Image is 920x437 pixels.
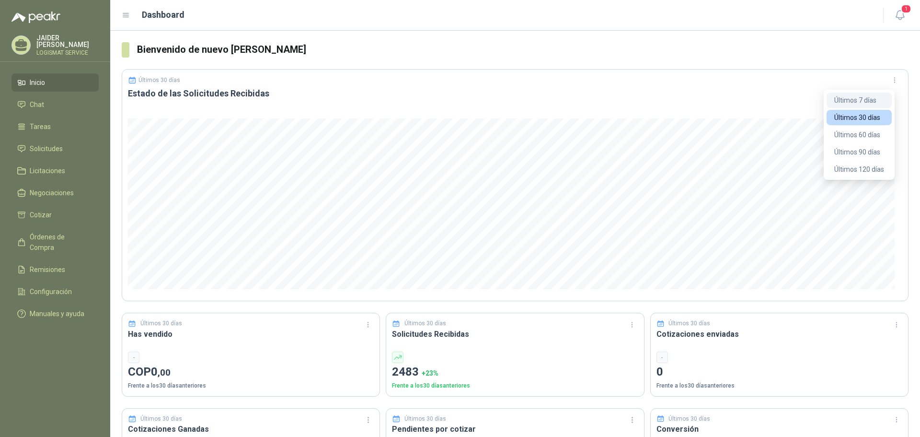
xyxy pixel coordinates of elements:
h3: Pendientes por cotizar [392,423,638,435]
span: 1 [901,4,911,13]
p: LOGISMAT SERVICE [36,50,99,56]
a: Chat [11,95,99,114]
div: - [128,352,139,363]
a: Remisiones [11,260,99,279]
button: Últimos 60 días [827,127,892,142]
h3: Cotizaciones Ganadas [128,423,374,435]
h3: Estado de las Solicitudes Recibidas [128,88,902,99]
span: Configuración [30,286,72,297]
p: 2483 [392,363,638,381]
span: Licitaciones [30,165,65,176]
p: Últimos 30 días [140,319,182,328]
span: Solicitudes [30,143,63,154]
p: Últimos 30 días [140,414,182,424]
a: Licitaciones [11,162,99,180]
h3: Bienvenido de nuevo [PERSON_NAME] [137,42,908,57]
p: Últimos 30 días [668,414,710,424]
a: Negociaciones [11,184,99,202]
a: Tareas [11,118,99,136]
span: 0 [151,365,171,378]
a: Manuales y ayuda [11,305,99,323]
h3: Has vendido [128,328,374,340]
button: Últimos 120 días [827,162,892,177]
button: Últimos 7 días [827,93,892,108]
p: Frente a los 30 días anteriores [128,381,374,390]
span: Tareas [30,121,51,132]
a: Cotizar [11,206,99,224]
span: Órdenes de Compra [30,232,90,253]
p: Frente a los 30 días anteriores [392,381,638,390]
p: COP [128,363,374,381]
span: + 23 % [422,369,438,377]
button: Últimos 30 días [827,110,892,125]
img: Logo peakr [11,12,60,23]
h3: Conversión [656,423,902,435]
button: 1 [891,7,908,24]
span: Remisiones [30,264,65,275]
span: Cotizar [30,210,52,220]
button: Últimos 90 días [827,144,892,160]
a: Configuración [11,283,99,301]
p: Últimos 30 días [668,319,710,328]
p: Últimos 30 días [138,77,180,83]
h3: Solicitudes Recibidas [392,328,638,340]
a: Inicio [11,73,99,92]
div: - [656,352,668,363]
p: 0 [656,363,902,381]
span: Manuales y ayuda [30,308,84,319]
p: JAIDER [PERSON_NAME] [36,35,99,48]
a: Órdenes de Compra [11,228,99,257]
p: Últimos 30 días [404,319,446,328]
span: Inicio [30,77,45,88]
p: Frente a los 30 días anteriores [656,381,902,390]
p: Últimos 30 días [404,414,446,424]
a: Solicitudes [11,140,99,158]
h3: Cotizaciones enviadas [656,328,902,340]
span: Negociaciones [30,188,74,198]
span: ,00 [158,367,171,378]
h1: Dashboard [142,8,184,22]
span: Chat [30,99,44,110]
